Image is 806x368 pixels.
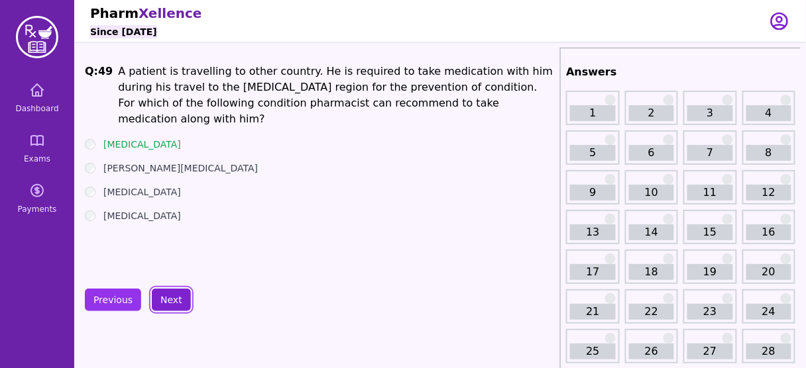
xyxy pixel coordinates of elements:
[629,304,674,320] a: 22
[103,138,181,151] label: [MEDICAL_DATA]
[687,264,732,280] a: 19
[570,344,615,359] a: 25
[687,344,732,359] a: 27
[687,145,732,161] a: 7
[5,175,69,222] a: Payments
[687,224,732,240] a: 15
[90,25,157,38] h6: Since [DATE]
[570,304,615,320] a: 21
[629,224,674,240] a: 14
[566,64,795,80] h2: Answers
[5,124,69,172] a: Exams
[15,103,58,114] span: Dashboard
[629,264,674,280] a: 18
[746,304,791,320] a: 24
[570,264,615,280] a: 17
[24,154,50,164] span: Exams
[570,105,615,121] a: 1
[103,185,181,199] label: [MEDICAL_DATA]
[687,185,732,201] a: 11
[629,344,674,359] a: 26
[746,145,791,161] a: 8
[629,185,674,201] a: 10
[103,209,181,222] label: [MEDICAL_DATA]
[746,105,791,121] a: 4
[139,5,201,21] span: Xellence
[570,145,615,161] a: 5
[103,161,258,175] label: [PERSON_NAME][MEDICAL_DATA]
[746,224,791,240] a: 16
[90,5,139,21] span: Pharm
[687,105,732,121] a: 3
[152,289,191,311] button: Next
[118,64,555,127] p: A patient is travelling to other country. He is required to take medication with him during his t...
[687,304,732,320] a: 23
[85,64,113,127] h1: Q: 49
[5,74,69,122] a: Dashboard
[18,204,57,214] span: Payments
[570,224,615,240] a: 13
[629,105,674,121] a: 2
[16,16,58,58] img: PharmXellence Logo
[85,289,141,311] button: Previous
[746,264,791,280] a: 20
[746,185,791,201] a: 12
[746,344,791,359] a: 28
[570,185,615,201] a: 9
[629,145,674,161] a: 6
